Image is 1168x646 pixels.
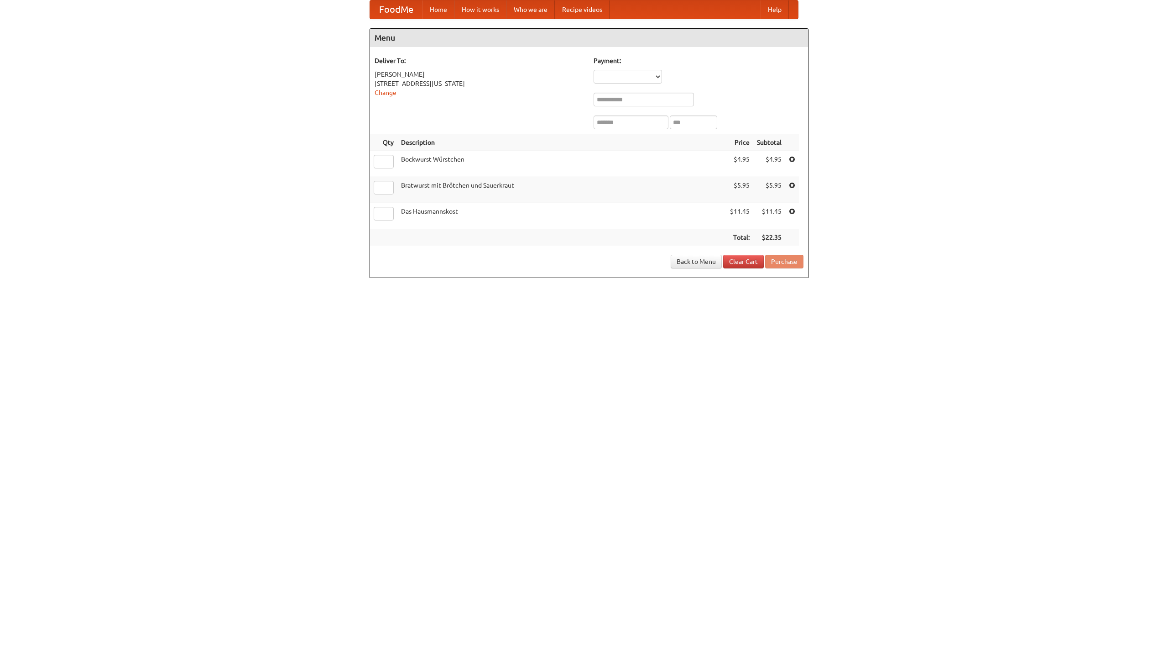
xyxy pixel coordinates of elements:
[726,151,753,177] td: $4.95
[726,203,753,229] td: $11.45
[375,56,584,65] h5: Deliver To:
[753,229,785,246] th: $22.35
[723,255,764,268] a: Clear Cart
[370,134,397,151] th: Qty
[753,177,785,203] td: $5.95
[375,70,584,79] div: [PERSON_NAME]
[765,255,803,268] button: Purchase
[397,134,726,151] th: Description
[397,151,726,177] td: Bockwurst Würstchen
[753,151,785,177] td: $4.95
[375,89,396,96] a: Change
[370,0,422,19] a: FoodMe
[726,134,753,151] th: Price
[726,229,753,246] th: Total:
[397,203,726,229] td: Das Hausmannskost
[726,177,753,203] td: $5.95
[397,177,726,203] td: Bratwurst mit Brötchen und Sauerkraut
[753,203,785,229] td: $11.45
[375,79,584,88] div: [STREET_ADDRESS][US_STATE]
[422,0,454,19] a: Home
[454,0,506,19] a: How it works
[761,0,789,19] a: Help
[370,29,808,47] h4: Menu
[594,56,803,65] h5: Payment:
[753,134,785,151] th: Subtotal
[555,0,610,19] a: Recipe videos
[671,255,722,268] a: Back to Menu
[506,0,555,19] a: Who we are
